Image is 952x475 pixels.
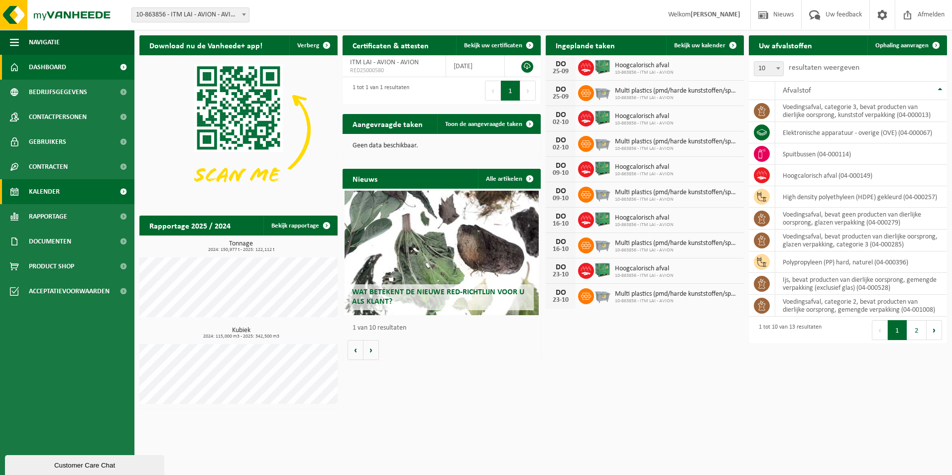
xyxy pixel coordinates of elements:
[551,221,571,228] div: 16-10
[888,320,907,340] button: 1
[754,62,783,76] span: 10
[139,35,272,55] h2: Download nu de Vanheede+ app!
[551,119,571,126] div: 02-10
[29,55,66,80] span: Dashboard
[29,105,87,129] span: Contactpersonen
[478,169,540,189] a: Alle artikelen
[754,319,822,341] div: 1 tot 10 van 13 resultaten
[139,55,338,204] img: Download de VHEPlus App
[615,298,739,304] span: 10-863856 - ITM LAI - AVION
[615,290,739,298] span: Multi plastics (pmd/harde kunststoffen/spanbanden/eps/folie naturel/folie gemeng...
[594,211,611,228] img: PB-HB-1400-HPE-GN-01
[551,213,571,221] div: DO
[783,87,811,95] span: Afvalstof
[615,189,739,197] span: Multi plastics (pmd/harde kunststoffen/spanbanden/eps/folie naturel/folie gemeng...
[144,334,338,339] span: 2024: 115,000 m3 - 2025: 342,500 m3
[615,113,673,120] span: Hoogcalorisch afval
[615,163,673,171] span: Hoogcalorisch afval
[551,238,571,246] div: DO
[789,64,859,72] label: resultaten weergeven
[551,246,571,253] div: 16-10
[139,216,240,235] h2: Rapportage 2025 / 2024
[691,11,740,18] strong: [PERSON_NAME]
[775,208,947,230] td: voedingsafval, bevat geen producten van dierlijke oorsprong, glazen verpakking (04-000279)
[775,230,947,251] td: voedingsafval, bevat producten van dierlijke oorsprong, glazen verpakking, categorie 3 (04-000285)
[348,340,363,360] button: Vorige
[446,55,505,77] td: [DATE]
[343,35,439,55] h2: Certificaten & attesten
[551,187,571,195] div: DO
[551,289,571,297] div: DO
[615,138,739,146] span: Multi plastics (pmd/harde kunststoffen/spanbanden/eps/folie naturel/folie gemeng...
[464,42,522,49] span: Bekijk uw certificaten
[551,60,571,68] div: DO
[594,261,611,278] img: PB-HB-1400-HPE-GN-01
[343,114,433,133] h2: Aangevraagde taken
[875,42,929,49] span: Ophaling aanvragen
[615,222,673,228] span: 10-863856 - ITM LAI - AVION
[353,142,531,149] p: Geen data beschikbaar.
[551,263,571,271] div: DO
[615,146,739,152] span: 10-863856 - ITM LAI - AVION
[289,35,337,55] button: Verberg
[594,58,611,75] img: PB-HB-1400-HPE-GN-01
[615,95,739,101] span: 10-863856 - ITM LAI - AVION
[29,279,110,304] span: Acceptatievoorwaarden
[666,35,743,55] a: Bekijk uw kalender
[131,7,249,22] span: 10-863856 - ITM LAI - AVION - AVION
[29,254,74,279] span: Product Shop
[350,67,438,75] span: RED25000580
[551,162,571,170] div: DO
[29,30,60,55] span: Navigatie
[594,109,611,126] img: PB-HB-1400-HPE-GN-01
[551,170,571,177] div: 09-10
[594,84,611,101] img: WB-2500-GAL-GY-01
[594,160,611,177] img: PB-HB-1400-HPE-GN-01
[867,35,946,55] a: Ophaling aanvragen
[5,453,166,475] iframe: chat widget
[456,35,540,55] a: Bekijk uw certificaten
[352,288,524,306] span: Wat betekent de nieuwe RED-richtlijn voor u als klant?
[363,340,379,360] button: Volgende
[353,325,536,332] p: 1 van 10 resultaten
[615,273,673,279] span: 10-863856 - ITM LAI - AVION
[594,185,611,202] img: WB-2500-GAL-GY-01
[520,81,536,101] button: Next
[445,121,522,127] span: Toon de aangevraagde taken
[345,191,539,315] a: Wat betekent de nieuwe RED-richtlijn voor u als klant?
[350,59,419,66] span: ITM LAI - AVION - AVION
[594,134,611,151] img: WB-2500-GAL-GY-01
[551,144,571,151] div: 02-10
[615,70,673,76] span: 10-863856 - ITM LAI - AVION
[594,287,611,304] img: WB-2500-GAL-GY-01
[348,80,409,102] div: 1 tot 1 van 1 resultaten
[775,143,947,165] td: spuitbussen (04-000114)
[775,122,947,143] td: elektronische apparatuur - overige (OVE) (04-000067)
[615,247,739,253] span: 10-863856 - ITM LAI - AVION
[437,114,540,134] a: Toon de aangevraagde taken
[144,327,338,339] h3: Kubiek
[775,186,947,208] td: high density polyethyleen (HDPE) gekleurd (04-000257)
[907,320,927,340] button: 2
[775,100,947,122] td: voedingsafval, categorie 3, bevat producten van dierlijke oorsprong, kunststof verpakking (04-000...
[343,169,387,188] h2: Nieuws
[501,81,520,101] button: 1
[754,61,784,76] span: 10
[546,35,625,55] h2: Ingeplande taken
[927,320,942,340] button: Next
[263,216,337,236] a: Bekijk rapportage
[29,129,66,154] span: Gebruikers
[551,86,571,94] div: DO
[775,251,947,273] td: polypropyleen (PP) hard, naturel (04-000396)
[29,229,71,254] span: Documenten
[674,42,725,49] span: Bekijk uw kalender
[132,8,249,22] span: 10-863856 - ITM LAI - AVION - AVION
[749,35,822,55] h2: Uw afvalstoffen
[297,42,319,49] span: Verberg
[615,62,673,70] span: Hoogcalorisch afval
[615,120,673,126] span: 10-863856 - ITM LAI - AVION
[551,297,571,304] div: 23-10
[29,154,68,179] span: Contracten
[615,197,739,203] span: 10-863856 - ITM LAI - AVION
[615,87,739,95] span: Multi plastics (pmd/harde kunststoffen/spanbanden/eps/folie naturel/folie gemeng...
